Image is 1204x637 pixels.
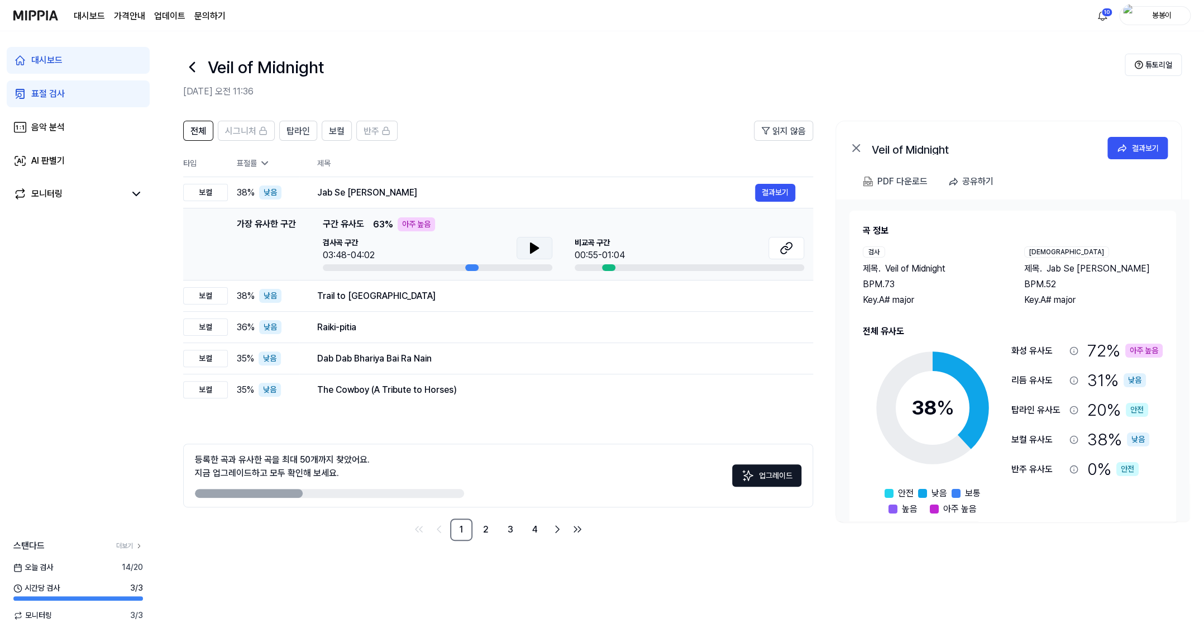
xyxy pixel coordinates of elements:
[450,519,472,541] a: 1
[116,541,143,551] a: 더보기
[863,262,881,275] span: 제목 .
[1126,403,1148,417] div: 안전
[902,502,918,516] span: 높음
[863,293,1002,307] div: Key. A# major
[317,289,795,303] div: Trail to [GEOGRAPHIC_DATA]
[13,187,125,201] a: 모니터링
[1047,262,1150,275] span: Jab Se [PERSON_NAME]
[183,318,228,336] div: 보컬
[836,199,1189,521] a: 곡 정보검사제목.Veil of MidnightBPM.73Key.A# major[DEMOGRAPHIC_DATA]제목.Jab Se [PERSON_NAME]BPM.52Key.A# ...
[877,174,928,189] div: PDF 다운로드
[548,520,566,538] a: Go to next page
[885,262,945,275] span: Veil of Midnight
[183,85,1125,98] h2: [DATE] 오전 11:36
[317,150,813,177] th: 제목
[943,170,1002,193] button: 공유하기
[183,121,213,141] button: 전체
[1101,8,1112,17] div: 10
[1127,432,1149,446] div: 낮음
[937,396,954,420] span: %
[524,519,546,541] a: 4
[1125,54,1182,76] button: 튜토리얼
[1011,403,1065,417] div: 탑라인 유사도
[259,383,281,397] div: 낮음
[13,582,60,594] span: 시간당 검사
[259,320,281,334] div: 낮음
[130,610,143,621] span: 3 / 3
[329,125,345,138] span: 보컬
[1134,60,1143,69] img: Help
[962,174,993,189] div: 공유하기
[1140,9,1183,21] div: 봉봉이
[475,519,497,541] a: 2
[122,562,143,573] span: 14 / 20
[1116,462,1139,476] div: 안전
[1087,338,1163,363] div: 72 %
[1024,293,1163,307] div: Key. A# major
[755,184,795,202] button: 결과보기
[31,54,63,67] div: 대시보드
[1011,463,1065,476] div: 반주 유사도
[943,502,977,516] span: 아주 높음
[237,352,254,365] span: 35 %
[1011,433,1065,446] div: 보컬 유사도
[430,520,448,538] a: Go to previous page
[575,237,625,249] span: 비교곡 구간
[237,158,299,169] div: 표절률
[772,125,806,138] span: 읽지 않음
[1024,278,1163,291] div: BPM. 52
[286,125,310,138] span: 탑라인
[114,9,145,23] button: 가격안내
[31,121,65,134] div: 음악 분석
[872,141,1095,155] div: Veil of Midnight
[7,114,150,141] a: 음악 분석
[183,150,228,177] th: 타입
[861,170,930,193] button: PDF 다운로드
[183,184,228,201] div: 보컬
[154,9,185,23] a: 업데이트
[317,383,795,397] div: The Cowboy (A Tribute to Horses)
[323,237,375,249] span: 검사곡 구간
[183,381,228,398] div: 보컬
[183,287,228,305] div: 보컬
[410,520,428,538] a: Go to first page
[1107,137,1168,159] button: 결과보기
[1087,368,1146,393] div: 31 %
[31,187,63,201] div: 모니터링
[13,610,52,621] span: 모니터링
[965,487,981,500] span: 보통
[1125,344,1163,358] div: 아주 높음
[31,154,65,168] div: AI 판별기
[741,469,754,482] img: Sparkles
[732,474,801,484] a: Sparkles업그레이드
[356,121,398,141] button: 반주
[931,487,947,500] span: 낮음
[225,125,256,138] span: 시그니처
[575,249,625,262] div: 00:55-01:04
[218,121,275,141] button: 시그니처
[1024,246,1109,258] div: [DEMOGRAPHIC_DATA]
[259,351,281,365] div: 낮음
[317,186,755,199] div: Jab Se [PERSON_NAME]
[7,80,150,107] a: 표절 검사
[1011,344,1065,358] div: 화성 유사도
[863,224,1163,237] h2: 곡 정보
[323,217,364,231] span: 구간 유사도
[13,562,53,573] span: 오늘 검사
[237,186,255,199] span: 38 %
[568,520,586,538] a: Go to last page
[1011,374,1065,387] div: 리듬 유사도
[373,218,393,231] span: 63 %
[863,177,873,187] img: PDF Download
[194,9,226,23] a: 문의하기
[31,87,65,101] div: 표절 검사
[208,55,324,80] h1: Veil of Midnight
[398,217,435,231] div: 아주 높음
[237,217,296,271] div: 가장 유사한 구간
[183,519,813,541] nav: pagination
[1024,262,1042,275] span: 제목 .
[13,539,45,553] span: 스탠다드
[364,125,379,138] span: 반주
[499,519,522,541] a: 3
